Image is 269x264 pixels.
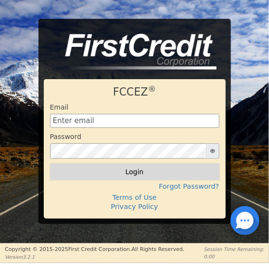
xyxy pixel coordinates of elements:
[50,143,207,159] input: password
[50,182,219,191] h4: Forgot Password?
[204,253,264,260] p: 0:00
[50,194,219,202] h4: Terms of Use
[50,203,219,211] h4: Privacy Policy
[148,84,156,94] sup: ®
[52,34,216,69] img: logo-CMu_cnol.png
[50,133,81,141] h4: Password
[131,246,184,252] span: All Rights Reserved.
[50,164,219,180] button: Login
[204,246,264,253] p: Session Time Remaining:
[50,85,219,98] h1: FCCEZ
[50,103,69,111] h4: Email
[50,114,219,128] input: Enter email
[5,253,184,261] p: Version 3.2.1
[5,246,184,254] p: Copyright © 2015- 2025 First Credit Corporation.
